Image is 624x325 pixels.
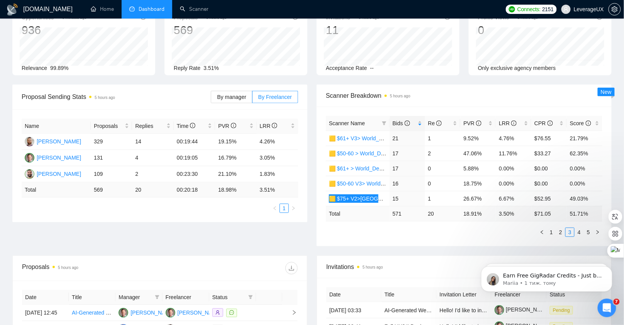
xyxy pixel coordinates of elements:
td: 1 [425,191,461,206]
img: c1ubs3Re8m653Oj37xRJv3B2W9w47HdBbQsc91qxwEeJplF8-F2OmN4eYf47k8ubBe [495,305,504,315]
td: 109 [91,166,132,182]
h1: Dima [37,4,53,10]
div: anna.krinichna@gmail.com каже… [6,196,148,227]
td: 51.71 % [567,206,602,221]
td: 131 [91,150,132,166]
span: message [229,310,234,315]
td: 20 [425,206,461,221]
img: upwork-logo.png [509,6,515,12]
a: 🟨 $50-60 > World_Design Only_Roman-Web Design_General [329,150,480,157]
a: 🟨 $61+ V3> World_Design+Dev_Antony-Full-Stack_General [329,135,476,141]
p: У мережі останні 15 хв [37,10,98,17]
span: filter [247,291,254,303]
td: 18.98 % [215,182,256,197]
time: 5 hours ago [359,15,379,20]
div: Доброго, нікуди не приходять) Вже другий раз на вихідних закінчуються [34,201,142,216]
img: TV [119,308,128,318]
td: 62.35% [567,146,602,161]
img: RL [25,169,34,179]
a: 1 [547,228,556,237]
img: Profile image for Dima [38,126,46,134]
td: 14 [132,134,173,150]
td: 0 [425,176,461,191]
li: Previous Page [270,204,280,213]
td: 17 [390,161,425,176]
td: 1.83% [257,166,298,182]
span: 99.89% [50,65,68,71]
span: info-circle [586,121,591,126]
button: вибір GIF-файлів [24,253,31,259]
span: Bids [393,120,410,126]
td: 21 [390,131,425,146]
a: searchScanner [180,6,209,12]
td: 2 [425,146,461,161]
td: 3.05% [257,150,298,166]
span: Reply Rate [174,65,200,71]
span: info-circle [272,123,277,128]
span: Scanner Name [329,120,365,126]
iframe: To enrich screen reader interactions, please activate Accessibility in Grammarly extension settings [598,299,616,317]
a: homeHome [91,6,114,12]
time: 5 hours ago [58,265,78,270]
td: 329 [91,134,132,150]
a: setting [609,6,621,12]
span: Re [428,120,442,126]
span: info-circle [405,121,410,126]
td: 2 [132,166,173,182]
span: Score [570,120,591,126]
li: 5 [584,228,593,237]
div: Dima каже… [6,125,148,143]
td: $52.95 [531,191,567,206]
span: Replies [135,122,164,130]
span: filter [155,295,159,299]
button: download [285,262,298,274]
li: Next Page [593,228,602,237]
td: 0.00% [496,176,531,191]
span: right [285,310,297,315]
td: $0.00 [531,176,567,191]
td: 21.10% [215,166,256,182]
td: 6.67% [496,191,531,206]
span: Connects: [517,5,541,14]
div: 11 [326,23,379,37]
span: 3.51% [203,65,219,71]
td: 00:20:18 [174,182,215,197]
td: 4.76% [496,131,531,146]
td: $0.00 [531,161,567,176]
span: filter [382,121,387,126]
span: filter [248,295,253,299]
span: info-circle [436,121,442,126]
span: Acceptance Rate [326,65,367,71]
li: 2 [556,228,565,237]
div: [PERSON_NAME] [178,308,222,317]
span: right [291,206,296,211]
a: AI-Generated Web Page Design Options [72,310,170,316]
a: AI-Generated Web Page Design Options [385,307,482,313]
td: $ 71.05 [531,206,567,221]
td: 4 [132,150,173,166]
th: Invitation Letter [437,287,492,302]
td: 571 [390,206,425,221]
button: Завантажити вкладений файл [37,253,43,259]
button: left [270,204,280,213]
img: AK [25,137,34,146]
div: Proposals [22,262,160,274]
th: Title [69,290,115,305]
a: 🟨 $50-60 V3> World_Design Only_Roman-Web Design_General [329,180,487,187]
li: 4 [575,228,584,237]
span: By Freelancer [258,94,292,100]
td: Total [326,206,390,221]
span: info-circle [548,121,553,126]
th: Manager [115,290,162,305]
a: 🟨 $61+ > World_Design Only_Roman-UX/UI_General [329,165,461,172]
span: info-circle [231,123,236,128]
span: Only exclusive agency members [478,65,556,71]
li: 1 [280,204,289,213]
span: Dashboard [139,6,164,12]
td: 47.06% [460,146,496,161]
td: [DATE] 03:33 [326,302,382,318]
a: TV[PERSON_NAME] [166,309,222,315]
iframe: Intercom notifications повідомлення [470,250,624,304]
th: Proposals [91,119,132,134]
